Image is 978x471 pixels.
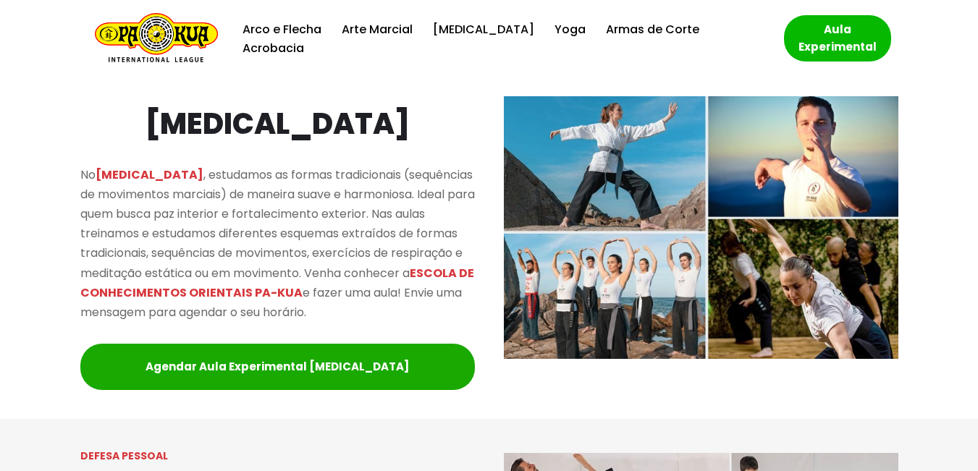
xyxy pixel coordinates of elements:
a: Armas de Corte [606,20,699,39]
div: Menu primário [240,20,762,58]
p: No , estudamos as formas tradicionais (sequências de movimentos marciais) de maneira suave e harm... [80,165,475,323]
h2: [MEDICAL_DATA] [80,101,475,147]
a: Arco e Flecha [243,20,321,39]
a: Agendar Aula Experimental [MEDICAL_DATA] [80,344,475,390]
mark: [MEDICAL_DATA] [96,166,203,183]
strong: DEFESA PESSOAL [80,449,168,463]
a: Aula Experimental [784,15,891,61]
a: Yoga [555,20,586,39]
mark: ESCOLA DE CONHECIMENTOS ORIENTAIS PA-KUA [80,265,474,301]
a: [MEDICAL_DATA] [433,20,534,39]
a: Acrobacia [243,38,304,58]
a: Arte Marcial [342,20,413,39]
strong: COSMODINÂMICA [80,66,175,80]
img: Pa-Kua tai chi [504,96,898,360]
a: Escola de Conhecimentos Orientais Pa-Kua Uma escola para toda família [88,13,218,64]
